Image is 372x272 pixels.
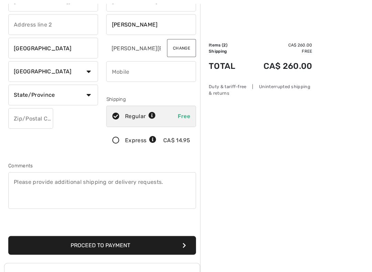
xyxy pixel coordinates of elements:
button: Proceed to Payment [8,236,196,254]
input: Mobile [106,61,196,82]
div: Regular [125,112,155,121]
div: Duty & tariff-free | Uninterrupted shipping & returns [208,83,312,96]
input: City [8,38,98,59]
td: CA$ 260.00 [245,42,312,48]
button: Change [167,39,196,57]
div: Express [125,136,156,145]
td: Total [208,54,245,78]
td: Free [245,48,312,54]
input: Address line 2 [8,14,98,35]
td: Shipping [208,48,245,54]
input: Last name [106,14,196,35]
td: Items ( ) [208,42,245,48]
td: CA$ 260.00 [245,54,312,78]
span: Free [177,113,190,119]
input: E-mail [106,38,161,59]
div: Shipping [106,96,196,103]
span: 2 [223,43,225,48]
div: CA$ 14.95 [163,136,190,145]
input: Zip/Postal Code [8,108,53,129]
div: Comments [8,162,196,169]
